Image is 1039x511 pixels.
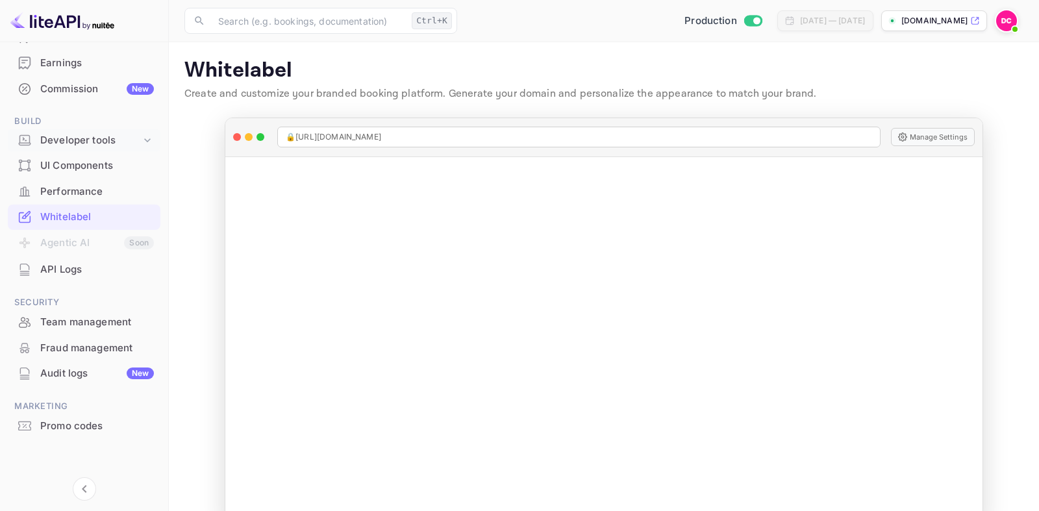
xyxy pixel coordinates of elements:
a: Promo codes [8,414,160,438]
p: Whitelabel [184,58,1023,84]
div: Earnings [40,56,154,71]
div: Promo codes [40,419,154,434]
a: Audit logsNew [8,361,160,385]
div: [DATE] — [DATE] [800,15,865,27]
a: UI Components [8,153,160,177]
div: Audit logsNew [8,361,160,386]
div: Whitelabel [40,210,154,225]
div: Performance [8,179,160,205]
div: Fraud management [8,336,160,361]
span: Build [8,114,160,129]
div: Team management [40,315,154,330]
img: LiteAPI logo [10,10,114,31]
a: Performance [8,179,160,203]
a: Earnings [8,51,160,75]
div: CommissionNew [8,77,160,102]
div: Developer tools [40,133,141,148]
div: Whitelabel [8,205,160,230]
div: New [127,368,154,379]
div: Earnings [8,51,160,76]
div: UI Components [8,153,160,179]
div: New [127,83,154,95]
a: Team management [8,310,160,334]
span: Security [8,295,160,310]
div: Switch to Sandbox mode [679,14,767,29]
a: Fraud management [8,336,160,360]
div: Audit logs [40,366,154,381]
a: CommissionNew [8,77,160,101]
p: [DOMAIN_NAME] [901,15,968,27]
div: Team management [8,310,160,335]
img: Dale Castaldi [996,10,1017,31]
button: Manage Settings [891,128,975,146]
p: Create and customize your branded booking platform. Generate your domain and personalize the appe... [184,86,1023,102]
button: Collapse navigation [73,477,96,501]
a: API Logs [8,257,160,281]
input: Search (e.g. bookings, documentation) [210,8,407,34]
span: 🔒 [URL][DOMAIN_NAME] [286,131,381,143]
a: Whitelabel [8,205,160,229]
div: API Logs [40,262,154,277]
div: Ctrl+K [412,12,452,29]
div: Promo codes [8,414,160,439]
a: Customers [8,25,160,49]
div: Commission [40,82,154,97]
div: API Logs [8,257,160,282]
div: Performance [40,184,154,199]
div: UI Components [40,158,154,173]
div: Fraud management [40,341,154,356]
span: Marketing [8,399,160,414]
span: Production [684,14,737,29]
div: Developer tools [8,129,160,152]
